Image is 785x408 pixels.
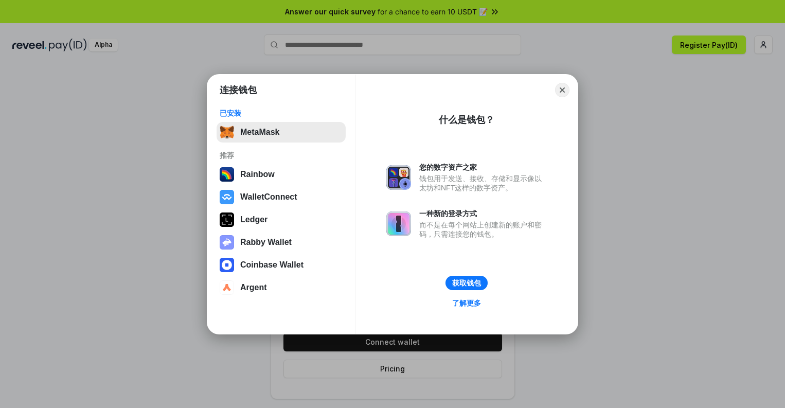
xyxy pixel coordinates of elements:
img: svg+xml,%3Csvg%20width%3D%22120%22%20height%3D%22120%22%20viewBox%3D%220%200%20120%20120%22%20fil... [220,167,234,182]
div: 获取钱包 [452,278,481,288]
div: 什么是钱包？ [439,114,494,126]
img: svg+xml,%3Csvg%20xmlns%3D%22http%3A%2F%2Fwww.w3.org%2F2000%2Fsvg%22%20fill%3D%22none%22%20viewBox... [220,235,234,250]
div: 已安装 [220,109,343,118]
button: WalletConnect [217,187,346,207]
div: 您的数字资产之家 [419,163,547,172]
div: 而不是在每个网站上创建新的账户和密码，只需连接您的钱包。 [419,220,547,239]
div: 推荐 [220,151,343,160]
img: svg+xml,%3Csvg%20width%3D%2228%22%20height%3D%2228%22%20viewBox%3D%220%200%2028%2028%22%20fill%3D... [220,190,234,204]
div: Argent [240,283,267,292]
button: MetaMask [217,122,346,143]
img: svg+xml,%3Csvg%20xmlns%3D%22http%3A%2F%2Fwww.w3.org%2F2000%2Fsvg%22%20fill%3D%22none%22%20viewBox... [386,211,411,236]
button: Coinbase Wallet [217,255,346,275]
img: svg+xml,%3Csvg%20width%3D%2228%22%20height%3D%2228%22%20viewBox%3D%220%200%2028%2028%22%20fill%3D... [220,258,234,272]
button: Rainbow [217,164,346,185]
div: 钱包用于发送、接收、存储和显示像以太坊和NFT这样的数字资产。 [419,174,547,192]
img: svg+xml,%3Csvg%20xmlns%3D%22http%3A%2F%2Fwww.w3.org%2F2000%2Fsvg%22%20width%3D%2228%22%20height%3... [220,212,234,227]
button: Close [555,83,569,97]
button: 获取钱包 [445,276,488,290]
div: 一种新的登录方式 [419,209,547,218]
img: svg+xml,%3Csvg%20width%3D%2228%22%20height%3D%2228%22%20viewBox%3D%220%200%2028%2028%22%20fill%3D... [220,280,234,295]
div: Rainbow [240,170,275,179]
button: Rabby Wallet [217,232,346,253]
div: Ledger [240,215,267,224]
div: WalletConnect [240,192,297,202]
img: svg+xml,%3Csvg%20xmlns%3D%22http%3A%2F%2Fwww.w3.org%2F2000%2Fsvg%22%20fill%3D%22none%22%20viewBox... [386,165,411,190]
div: MetaMask [240,128,279,137]
div: Coinbase Wallet [240,260,304,270]
div: 了解更多 [452,298,481,308]
h1: 连接钱包 [220,84,257,96]
button: Ledger [217,209,346,230]
img: svg+xml,%3Csvg%20fill%3D%22none%22%20height%3D%2233%22%20viewBox%3D%220%200%2035%2033%22%20width%... [220,125,234,139]
button: Argent [217,277,346,298]
a: 了解更多 [446,296,487,310]
div: Rabby Wallet [240,238,292,247]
